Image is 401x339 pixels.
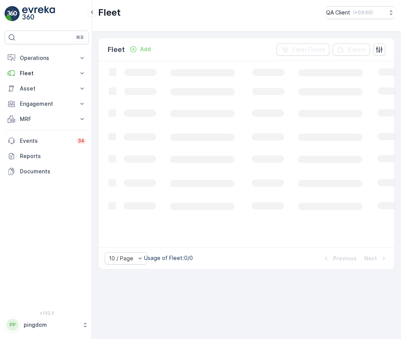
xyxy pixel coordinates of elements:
[24,321,78,329] p: pingdom
[98,6,121,19] p: Fleet
[20,115,74,123] p: MRF
[20,168,86,175] p: Documents
[20,54,74,62] p: Operations
[140,45,151,53] p: Add
[20,85,74,92] p: Asset
[322,254,357,263] button: Previous
[5,133,89,149] a: Events34
[348,46,365,53] p: Export
[20,137,72,145] p: Events
[353,10,373,16] p: ( +03:00 )
[5,111,89,127] button: MRF
[333,44,370,56] button: Export
[144,254,193,262] p: Usage of Fleet : 0/0
[364,255,377,262] p: Next
[5,6,20,21] img: logo
[76,34,84,40] p: ⌘B
[78,138,84,144] p: 34
[5,311,89,315] span: v 1.52.3
[5,66,89,81] button: Fleet
[5,317,89,333] button: PPpingdom
[326,6,395,19] button: QA Client(+03:00)
[292,46,325,53] p: Clear Filters
[22,6,55,21] img: logo_light-DOdMpM7g.png
[5,50,89,66] button: Operations
[333,255,357,262] p: Previous
[364,254,388,263] button: Next
[20,152,86,160] p: Reports
[20,69,74,77] p: Fleet
[276,44,330,56] button: Clear Filters
[326,9,350,16] p: QA Client
[20,100,74,108] p: Engagement
[5,96,89,111] button: Engagement
[126,45,154,54] button: Add
[5,149,89,164] a: Reports
[108,44,125,55] p: Fleet
[6,319,19,331] div: PP
[5,164,89,179] a: Documents
[5,81,89,96] button: Asset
